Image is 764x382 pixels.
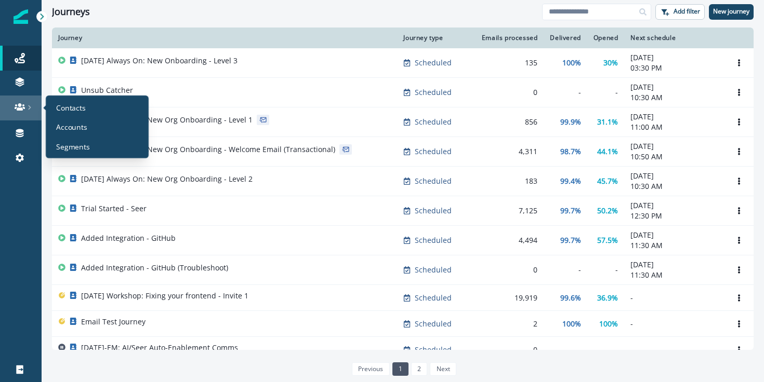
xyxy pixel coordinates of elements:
[731,85,747,100] button: Options
[52,167,754,196] a: [DATE] Always On: New Org Onboarding - Level 2Scheduled18399.4%45.7%[DATE]10:30 AMOptions
[403,34,466,42] div: Journey type
[731,290,747,306] button: Options
[52,196,754,226] a: Trial Started - SeerScheduled7,12599.7%50.2%[DATE]12:30 PMOptions
[415,117,452,127] p: Scheduled
[479,87,538,98] div: 0
[52,6,90,18] h1: Journeys
[630,34,718,42] div: Next schedule
[415,87,452,98] p: Scheduled
[81,291,248,301] p: [DATE] Workshop: Fixing your frontend - Invite 1
[550,345,581,355] div: -
[731,262,747,278] button: Options
[81,174,253,184] p: [DATE] Always On: New Org Onboarding - Level 2
[52,285,754,311] a: [DATE] Workshop: Fixing your frontend - Invite 1Scheduled19,91999.6%36.9%-Options
[479,176,538,186] div: 183
[56,141,90,152] p: Segments
[56,121,87,132] p: Accounts
[594,265,618,275] div: -
[550,34,581,42] div: Delivered
[630,211,718,221] p: 12:30 PM
[81,115,253,125] p: [DATE] Always On: New Org Onboarding - Level 1
[479,34,538,42] div: Emails processed
[56,102,86,113] p: Contacts
[81,233,176,243] p: Added Integration - GitHub
[597,176,618,186] p: 45.7%
[599,319,618,329] p: 100%
[81,343,238,353] p: [DATE]-EM: AI/Seer Auto-Enablement Comms
[597,117,618,127] p: 31.1%
[415,176,452,186] p: Scheduled
[14,9,28,24] img: Inflection
[415,146,452,157] p: Scheduled
[597,235,618,245] p: 57.5%
[479,58,538,68] div: 135
[630,345,718,355] p: -
[630,200,718,211] p: [DATE]
[415,265,452,275] p: Scheduled
[52,311,754,337] a: Email Test JourneyScheduled2100%100%-Options
[674,8,700,15] p: Add filter
[560,176,581,186] p: 99.4%
[479,265,538,275] div: 0
[560,146,581,157] p: 98.7%
[630,112,718,122] p: [DATE]
[52,255,754,285] a: Added Integration - GitHub (Troubleshoot)Scheduled0--[DATE]11:30 AMOptions
[560,206,581,216] p: 99.7%
[630,230,718,240] p: [DATE]
[630,122,718,132] p: 11:00 AM
[479,345,538,355] div: 0
[630,52,718,63] p: [DATE]
[52,137,754,167] a: [DATE] Always On: New Org Onboarding - Welcome Email (Transactional)Scheduled4,31198.7%44.1%[DATE...
[430,362,456,376] a: Next page
[52,337,754,363] a: [DATE]-EM: AI/Seer Auto-Enablement CommsScheduled0---Options
[50,139,144,154] a: Segments
[52,78,754,107] a: Unsub CatcherScheduled0--[DATE]10:30 AMOptions
[550,87,581,98] div: -
[594,87,618,98] div: -
[415,345,452,355] p: Scheduled
[81,203,147,214] p: Trial Started - Seer
[630,319,718,329] p: -
[630,171,718,181] p: [DATE]
[630,293,718,303] p: -
[562,319,581,329] p: 100%
[630,82,718,92] p: [DATE]
[81,144,335,155] p: [DATE] Always On: New Org Onboarding - Welcome Email (Transactional)
[392,362,409,376] a: Page 1 is your current page
[415,235,452,245] p: Scheduled
[630,152,718,162] p: 10:50 AM
[560,293,581,303] p: 99.6%
[731,144,747,159] button: Options
[479,235,538,245] div: 4,494
[630,63,718,73] p: 03:30 PM
[731,316,747,332] button: Options
[731,342,747,358] button: Options
[603,58,618,68] p: 30%
[50,100,144,115] a: Contacts
[415,319,452,329] p: Scheduled
[731,55,747,71] button: Options
[415,206,452,216] p: Scheduled
[630,260,718,270] p: [DATE]
[52,107,754,137] a: [DATE] Always On: New Org Onboarding - Level 1Scheduled85699.9%31.1%[DATE]11:00 AMOptions
[415,293,452,303] p: Scheduled
[594,345,618,355] div: -
[597,293,618,303] p: 36.9%
[731,233,747,248] button: Options
[597,206,618,216] p: 50.2%
[50,119,144,135] a: Accounts
[52,48,754,78] a: [DATE] Always On: New Onboarding - Level 3Scheduled135100%30%[DATE]03:30 PMOptions
[560,117,581,127] p: 99.9%
[630,141,718,152] p: [DATE]
[594,34,618,42] div: Opened
[81,263,228,273] p: Added Integration - GitHub (Troubleshoot)
[550,265,581,275] div: -
[349,362,456,376] ul: Pagination
[560,235,581,245] p: 99.7%
[479,319,538,329] div: 2
[655,4,705,20] button: Add filter
[479,206,538,216] div: 7,125
[709,4,754,20] button: New journey
[713,8,749,15] p: New journey
[479,293,538,303] div: 19,919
